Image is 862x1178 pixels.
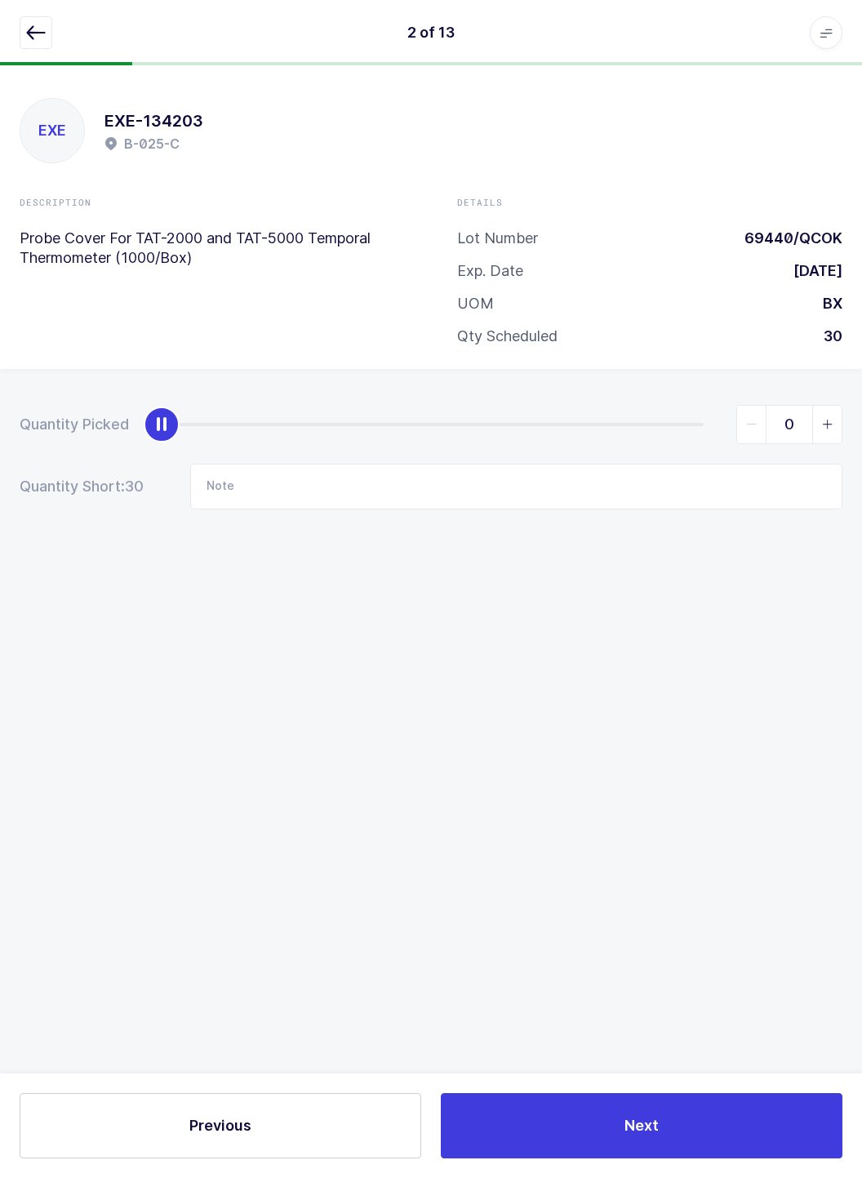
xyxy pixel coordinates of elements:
[624,1115,659,1136] span: Next
[104,108,203,134] h1: EXE-134203
[441,1093,842,1158] button: Next
[457,261,523,281] div: Exp. Date
[731,229,842,248] div: 69440/QCOK
[125,477,158,496] span: 30
[20,229,405,268] p: Probe Cover For TAT-2000 and TAT-5000 Temporal Thermometer (1000/Box)
[457,196,842,209] div: Details
[811,327,842,346] div: 30
[457,294,494,313] div: UOM
[189,1115,251,1136] span: Previous
[457,229,538,248] div: Lot Number
[190,464,842,509] input: Note
[810,294,842,313] div: BX
[407,23,455,42] div: 2 of 13
[124,134,180,153] h2: B-025-C
[457,327,558,346] div: Qty Scheduled
[780,261,842,281] div: [DATE]
[20,1093,421,1158] button: Previous
[20,196,405,209] div: Description
[20,99,84,162] div: EXE
[162,405,842,444] div: slider between 0 and 30
[20,415,129,434] div: Quantity Picked
[20,477,158,496] div: Quantity Short:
